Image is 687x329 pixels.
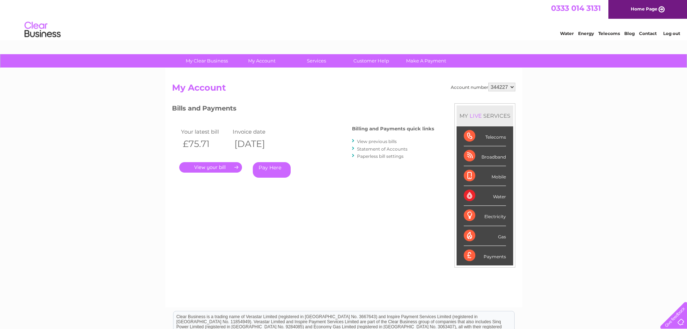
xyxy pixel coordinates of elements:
[624,31,635,36] a: Blog
[173,4,514,35] div: Clear Business is a trading name of Verastar Limited (registered in [GEOGRAPHIC_DATA] No. 3667643...
[464,206,506,226] div: Electricity
[357,146,408,152] a: Statement of Accounts
[468,112,483,119] div: LIVE
[357,153,404,159] a: Paperless bill settings
[352,126,434,131] h4: Billing and Payments quick links
[457,105,513,126] div: MY SERVICES
[172,83,515,96] h2: My Account
[560,31,574,36] a: Water
[464,166,506,186] div: Mobile
[639,31,657,36] a: Contact
[253,162,291,178] a: Pay Here
[172,103,434,116] h3: Bills and Payments
[232,54,291,68] a: My Account
[231,137,283,151] th: [DATE]
[464,126,506,146] div: Telecoms
[179,127,231,137] td: Your latest bill
[342,54,401,68] a: Customer Help
[177,54,237,68] a: My Clear Business
[179,137,231,151] th: £75.71
[551,4,601,13] a: 0333 014 3131
[598,31,620,36] a: Telecoms
[464,246,506,265] div: Payments
[231,127,283,137] td: Invoice date
[287,54,346,68] a: Services
[464,146,506,166] div: Broadband
[464,186,506,206] div: Water
[663,31,680,36] a: Log out
[464,226,506,246] div: Gas
[24,19,61,41] img: logo.png
[179,162,242,173] a: .
[578,31,594,36] a: Energy
[396,54,456,68] a: Make A Payment
[357,139,397,144] a: View previous bills
[451,83,515,91] div: Account number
